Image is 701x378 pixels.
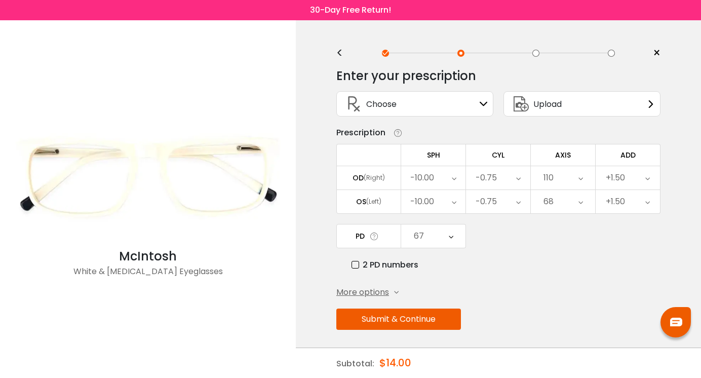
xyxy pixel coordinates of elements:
div: 110 [543,168,554,188]
label: 2 PD numbers [352,258,418,271]
div: (Left) [366,197,381,206]
img: White McIntosh - Acetate Eyeglasses [5,104,291,247]
td: SPH [401,144,466,166]
span: Upload [533,98,562,110]
td: PD [336,224,401,248]
div: White & [MEDICAL_DATA] Eyeglasses [5,266,291,286]
div: -0.75 [476,192,497,212]
div: +1.50 [606,192,625,212]
td: AXIS [531,144,596,166]
div: (Right) [364,173,385,182]
div: -0.75 [476,168,497,188]
td: ADD [596,144,660,166]
div: 67 [414,226,424,246]
span: More options [336,286,389,298]
span: × [653,46,660,61]
td: CYL [466,144,531,166]
span: Choose [366,98,397,110]
button: Submit & Continue [336,309,461,330]
div: Enter your prescription [336,66,476,86]
div: -10.00 [410,192,434,212]
div: +1.50 [606,168,625,188]
div: -10.00 [410,168,434,188]
div: < [336,49,352,57]
div: $14.00 [379,348,411,377]
div: OD [353,173,364,182]
div: McIntosh [5,247,291,266]
div: Prescription [336,127,385,139]
img: chat [670,318,682,326]
div: OS [356,197,366,206]
a: × [645,46,660,61]
div: 68 [543,192,554,212]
